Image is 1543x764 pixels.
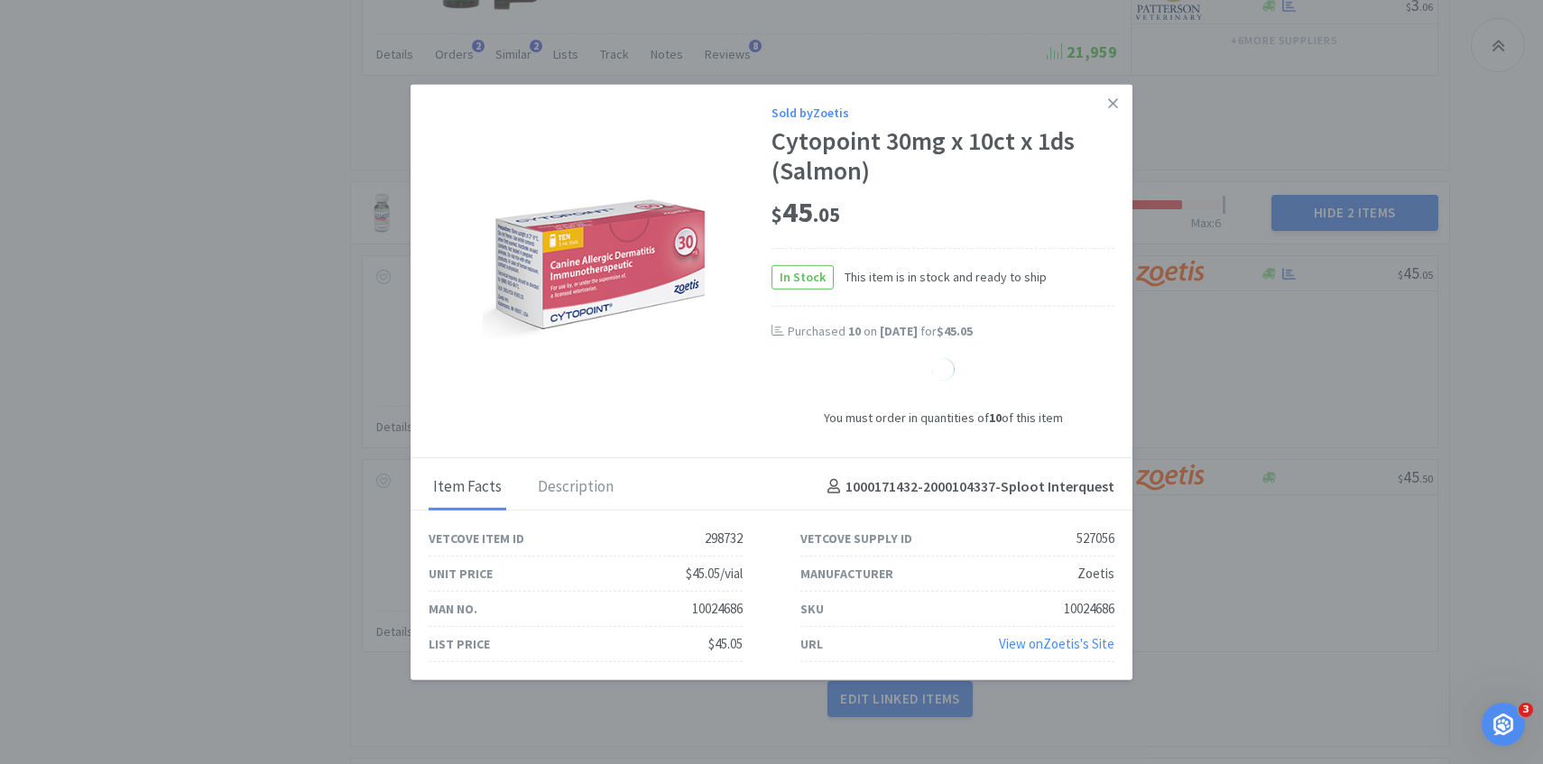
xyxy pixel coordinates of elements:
[771,202,782,227] span: $
[533,465,618,510] div: Description
[705,528,743,549] div: 298732
[429,528,524,548] div: Vetcove Item ID
[429,633,490,653] div: List Price
[848,323,861,339] span: 10
[429,465,506,510] div: Item Facts
[708,633,743,655] div: $45.05
[1482,703,1525,746] iframe: Intercom live chat
[800,598,824,618] div: SKU
[771,102,1114,122] div: Sold by Zoetis
[813,202,840,227] span: . 05
[686,563,743,585] div: $45.05/vial
[800,563,893,583] div: Manufacturer
[1076,528,1114,549] div: 527056
[771,194,840,230] span: 45
[800,633,823,653] div: URL
[989,410,1002,426] strong: 10
[999,635,1114,652] a: View onZoetis's Site
[788,323,1114,341] div: Purchased on for
[771,126,1114,187] div: Cytopoint 30mg x 10ct x 1ds (Salmon)
[771,408,1114,428] div: You must order in quantities of of this item
[772,266,833,289] span: In Stock
[937,323,973,339] span: $45.05
[800,528,912,548] div: Vetcove Supply ID
[692,598,743,620] div: 10024686
[429,598,477,618] div: Man No.
[483,148,717,382] img: c75d754290ff494087b9ddf993b7bf2c_527056.jpeg
[1064,598,1114,620] div: 10024686
[880,323,918,339] span: [DATE]
[834,267,1047,287] span: This item is in stock and ready to ship
[1077,563,1114,585] div: Zoetis
[429,563,493,583] div: Unit Price
[820,475,1114,499] h4: 1000171432-2000104337 - Sploot Interquest
[1519,703,1533,717] span: 3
